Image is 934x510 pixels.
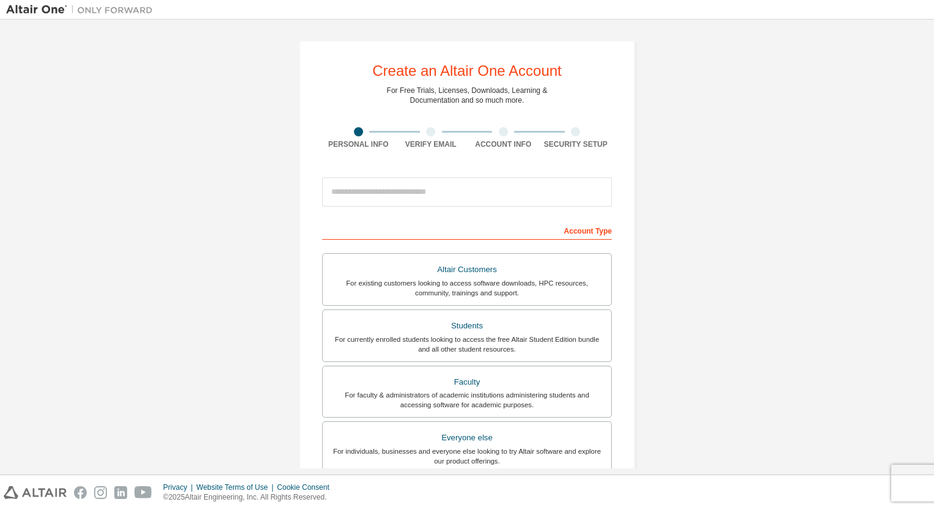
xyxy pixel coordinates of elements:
[322,139,395,149] div: Personal Info
[330,374,604,391] div: Faculty
[387,86,548,105] div: For Free Trials, Licenses, Downloads, Learning & Documentation and so much more.
[330,278,604,298] div: For existing customers looking to access software downloads, HPC resources, community, trainings ...
[467,139,540,149] div: Account Info
[196,482,277,492] div: Website Terms of Use
[134,486,152,499] img: youtube.svg
[330,261,604,278] div: Altair Customers
[330,429,604,446] div: Everyone else
[163,492,337,503] p: © 2025 Altair Engineering, Inc. All Rights Reserved.
[114,486,127,499] img: linkedin.svg
[540,139,612,149] div: Security Setup
[330,334,604,354] div: For currently enrolled students looking to access the free Altair Student Edition bundle and all ...
[395,139,468,149] div: Verify Email
[330,446,604,466] div: For individuals, businesses and everyone else looking to try Altair software and explore our prod...
[372,64,562,78] div: Create an Altair One Account
[322,220,612,240] div: Account Type
[6,4,159,16] img: Altair One
[74,486,87,499] img: facebook.svg
[4,486,67,499] img: altair_logo.svg
[330,390,604,410] div: For faculty & administrators of academic institutions administering students and accessing softwa...
[94,486,107,499] img: instagram.svg
[330,317,604,334] div: Students
[163,482,196,492] div: Privacy
[277,482,336,492] div: Cookie Consent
